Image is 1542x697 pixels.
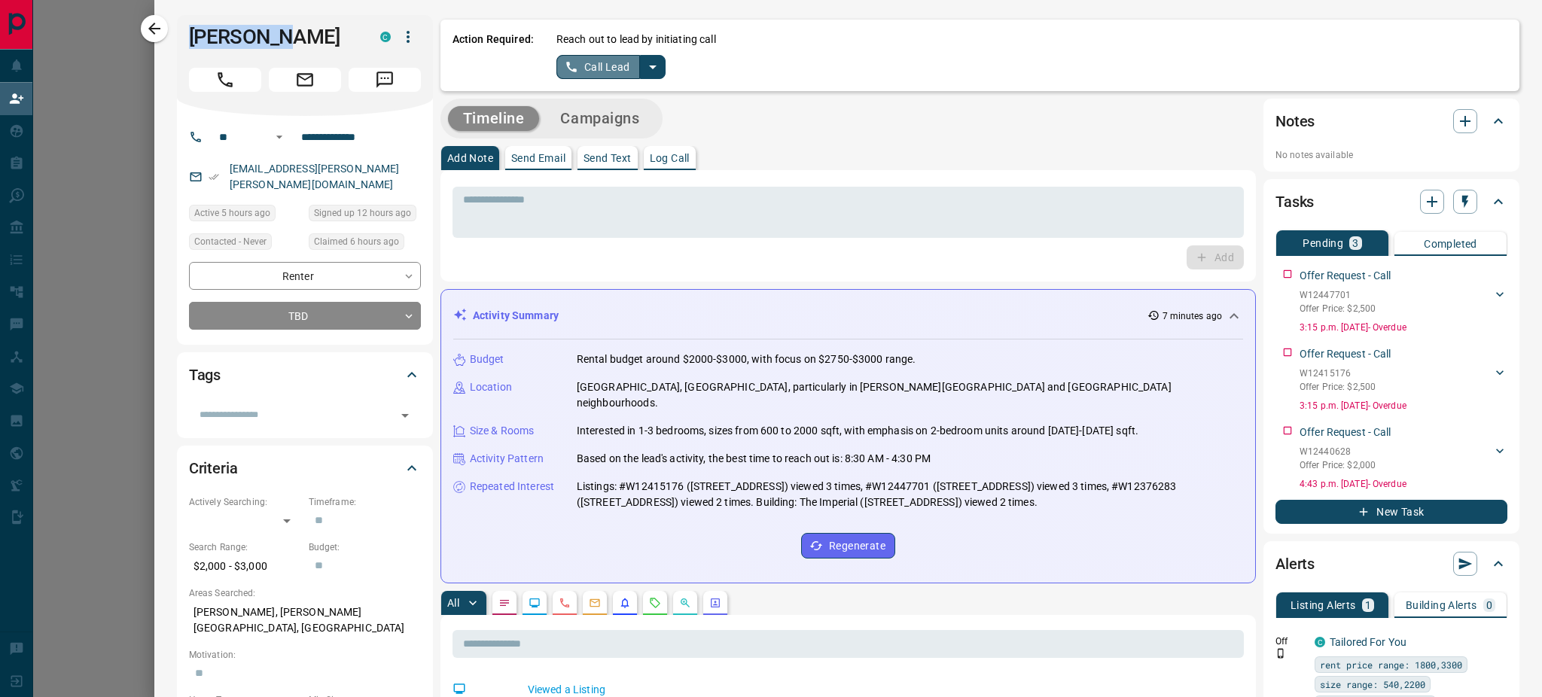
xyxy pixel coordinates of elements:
button: Call Lead [556,55,640,79]
p: Budget: [309,540,421,554]
div: Wed Oct 15 2025 [309,233,421,254]
h2: Tasks [1275,190,1314,214]
div: Activity Summary7 minutes ago [453,302,1243,330]
a: [EMAIL_ADDRESS][PERSON_NAME][PERSON_NAME][DOMAIN_NAME] [230,163,400,190]
div: Tasks [1275,184,1507,220]
p: 3:15 p.m. [DATE] - Overdue [1300,399,1507,412]
span: Active 5 hours ago [194,205,270,221]
div: W12415176Offer Price: $2,500 [1300,364,1507,397]
svg: Opportunities [679,597,691,609]
h2: Alerts [1275,552,1315,576]
div: W12440628Offer Price: $2,000 [1300,442,1507,475]
p: Reach out to lead by initiating call [556,32,716,47]
h2: Notes [1275,109,1315,133]
svg: Email Verified [209,172,219,182]
p: $2,000 - $3,000 [189,554,301,579]
div: Wed Oct 15 2025 [189,205,301,226]
p: Send Email [511,153,565,163]
p: Rental budget around $2000-$3000, with focus on $2750-$3000 range. [577,352,916,367]
p: W12415176 [1300,367,1376,380]
p: Listing Alerts [1291,600,1356,610]
p: Pending [1303,238,1343,248]
p: Based on the lead's activity, the best time to reach out is: 8:30 AM - 4:30 PM [577,451,931,467]
p: 3 [1352,238,1358,248]
p: Log Call [650,153,690,163]
a: Tailored For You [1330,636,1406,648]
p: Offer Request - Call [1300,268,1391,284]
p: 4:43 p.m. [DATE] - Overdue [1300,477,1507,491]
button: Open [395,405,416,426]
p: Areas Searched: [189,586,421,600]
span: Call [189,68,261,92]
button: Open [270,128,288,146]
h2: Tags [189,363,221,387]
p: Off [1275,635,1306,648]
span: Contacted - Never [194,234,267,249]
div: Tags [189,357,421,393]
p: Offer Price: $2,500 [1300,302,1376,315]
p: Building Alerts [1406,600,1477,610]
button: Regenerate [801,533,895,559]
p: 3:15 p.m. [DATE] - Overdue [1300,321,1507,334]
div: TBD [189,302,421,330]
p: Budget [470,352,504,367]
p: Offer Price: $2,500 [1300,380,1376,394]
p: Offer Request - Call [1300,346,1391,362]
div: Alerts [1275,546,1507,582]
p: All [447,598,459,608]
p: No notes available [1275,148,1507,162]
svg: Notes [498,597,510,609]
svg: Requests [649,597,661,609]
p: Add Note [447,153,493,163]
button: Timeline [448,106,540,131]
div: W12447701Offer Price: $2,500 [1300,285,1507,318]
p: [PERSON_NAME], [PERSON_NAME][GEOGRAPHIC_DATA], [GEOGRAPHIC_DATA] [189,600,421,641]
p: Motivation: [189,648,421,662]
button: New Task [1275,500,1507,524]
div: split button [556,55,666,79]
p: [GEOGRAPHIC_DATA], [GEOGRAPHIC_DATA], particularly in [PERSON_NAME][GEOGRAPHIC_DATA] and [GEOGRAP... [577,379,1243,411]
p: Repeated Interest [470,479,554,495]
span: size range: 540,2200 [1320,677,1425,692]
svg: Lead Browsing Activity [529,597,541,609]
div: Criteria [189,450,421,486]
h1: [PERSON_NAME] [189,25,358,49]
p: Location [470,379,512,395]
div: Wed Oct 15 2025 [309,205,421,226]
span: Message [349,68,421,92]
button: Campaigns [545,106,654,131]
span: Claimed 6 hours ago [314,234,399,249]
div: condos.ca [380,32,391,42]
p: Interested in 1-3 bedrooms, sizes from 600 to 2000 sqft, with emphasis on 2-bedroom units around ... [577,423,1138,439]
svg: Emails [589,597,601,609]
p: Activity Pattern [470,451,544,467]
svg: Push Notification Only [1275,648,1286,659]
p: Timeframe: [309,495,421,509]
p: Activity Summary [473,308,559,324]
p: Listings: #W12415176 ([STREET_ADDRESS]) viewed 3 times, #W12447701 ([STREET_ADDRESS]) viewed 3 ti... [577,479,1243,510]
p: Size & Rooms [470,423,535,439]
span: Signed up 12 hours ago [314,205,411,221]
svg: Listing Alerts [619,597,631,609]
svg: Calls [559,597,571,609]
p: Search Range: [189,540,301,554]
span: Email [269,68,341,92]
div: Notes [1275,103,1507,139]
p: 0 [1486,600,1492,610]
p: W12447701 [1300,288,1376,302]
p: 7 minutes ago [1163,309,1222,323]
div: Renter [189,262,421,290]
p: Send Text [584,153,632,163]
p: Offer Price: $2,000 [1300,458,1376,472]
p: Offer Request - Call [1300,425,1391,440]
span: rent price range: 1800,3300 [1320,657,1462,672]
p: W12440628 [1300,445,1376,458]
svg: Agent Actions [709,597,721,609]
p: Action Required: [453,32,534,79]
p: Actively Searching: [189,495,301,509]
div: condos.ca [1315,637,1325,647]
p: 1 [1365,600,1371,610]
h2: Criteria [189,456,238,480]
p: Completed [1424,239,1477,249]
